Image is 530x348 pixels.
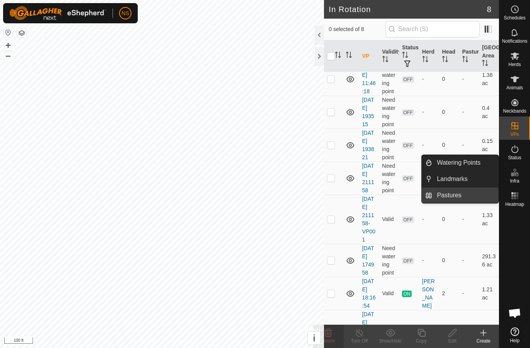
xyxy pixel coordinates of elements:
th: Pasture [459,40,479,72]
a: Landmarks [432,171,499,187]
span: Notifications [502,39,527,43]
span: Neckbands [503,109,526,113]
a: [DATE] 193821 [362,130,374,160]
img: Gallagher Logo [9,6,106,20]
div: Open chat [503,301,527,325]
a: [DATE] 211158-VP001 [362,196,375,243]
p-sorticon: Activate to sort [402,53,408,59]
td: 0.15 ac [479,129,499,162]
button: + [3,41,13,50]
p-sorticon: Activate to sort [482,61,488,67]
a: Privacy Policy [132,338,161,345]
span: Heatmap [505,202,524,207]
span: 0 selected of 8 [329,25,385,33]
span: NS [121,9,129,17]
span: i [313,333,315,343]
span: Schedules [504,16,525,20]
a: [DATE] 211158 [362,163,374,193]
td: - [459,63,479,96]
td: 1.38 ac [479,63,499,96]
a: [DATE] 11:46:18 [362,64,376,94]
a: [DATE] 193515 [362,97,374,127]
th: Head [439,40,459,72]
td: Need watering point [379,96,399,129]
button: – [3,51,13,60]
button: i [308,332,320,345]
a: Contact Us [170,338,192,345]
div: Create [468,338,499,345]
div: - [422,141,436,149]
td: 0 [439,129,459,162]
li: Pastures [422,188,499,203]
td: - [459,244,479,277]
button: Map Layers [17,28,26,38]
span: VPs [510,132,519,137]
td: - [459,96,479,129]
span: Infra [510,179,519,183]
span: Herds [508,62,521,67]
div: - [422,256,436,264]
a: Help [499,324,530,346]
p-sorticon: Activate to sort [335,53,341,59]
td: Valid [379,277,399,310]
span: Watering Points [437,158,480,167]
div: - [422,108,436,116]
div: - [422,215,436,223]
div: Turn Off [344,338,375,345]
span: OFF [402,76,414,83]
div: Copy [406,338,437,345]
td: 2 [439,277,459,310]
h2: In Rotation [329,5,487,14]
td: 0 [439,63,459,96]
td: Need watering point [379,63,399,96]
span: Pastures [437,191,461,200]
span: OFF [402,142,414,149]
div: [PERSON_NAME] [422,277,436,310]
th: VP [359,40,379,72]
button: Reset Map [3,28,13,37]
span: Status [508,155,521,160]
td: - [459,277,479,310]
span: 8 [487,3,491,15]
span: Animals [506,85,523,90]
span: OFF [402,109,414,116]
th: Status [399,40,419,72]
p-sorticon: Activate to sort [462,57,468,63]
td: Need watering point [379,162,399,195]
a: Watering Points [432,155,499,171]
p-sorticon: Activate to sort [382,57,388,63]
input: Search (S) [386,21,480,37]
td: Need watering point [379,244,399,277]
span: ON [402,291,411,297]
a: [DATE] 174958 [362,245,374,276]
p-sorticon: Activate to sort [346,53,352,59]
a: Pastures [432,188,499,203]
p-sorticon: Activate to sort [422,57,428,63]
span: Landmarks [437,174,468,184]
p-sorticon: Activate to sort [442,57,448,63]
span: OFF [402,175,414,182]
td: 0 [439,96,459,129]
a: [DATE] 18:16:54 [362,278,376,309]
th: Herd [419,40,439,72]
td: Valid [379,195,399,244]
th: Validity [379,40,399,72]
span: OFF [402,258,414,264]
span: Help [510,338,520,343]
td: - [459,195,479,244]
div: Edit [437,338,468,345]
span: Delete [322,338,335,344]
td: 0 [439,195,459,244]
td: 0.4 ac [479,96,499,129]
div: Show/Hide [375,338,406,345]
td: 1.21 ac [479,277,499,310]
td: 1.33 ac [479,195,499,244]
li: Watering Points [422,155,499,171]
td: - [459,129,479,162]
span: OFF [402,216,414,223]
li: Landmarks [422,171,499,187]
td: 0 [439,244,459,277]
th: [GEOGRAPHIC_DATA] Area [479,40,499,72]
td: Need watering point [379,129,399,162]
div: - [422,75,436,83]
